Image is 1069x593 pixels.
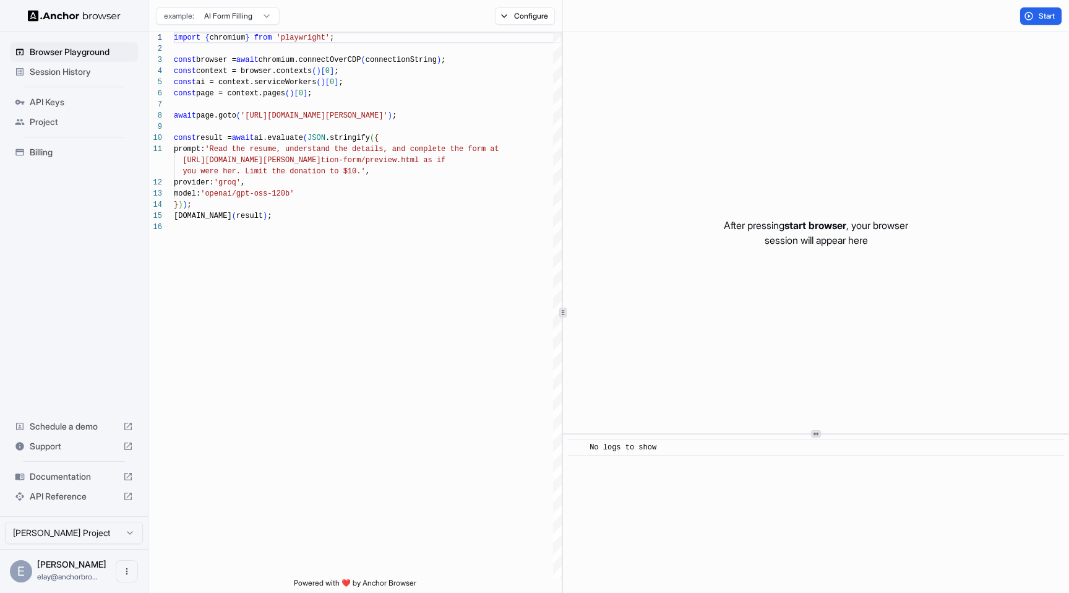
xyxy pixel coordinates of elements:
[259,56,361,64] span: chromium.connectOverCDP
[164,11,194,21] span: example:
[285,89,290,98] span: (
[241,111,388,120] span: '[URL][DOMAIN_NAME][PERSON_NAME]'
[148,222,162,233] div: 16
[174,145,205,154] span: prompt:
[441,56,445,64] span: ;
[338,78,343,87] span: ;
[148,32,162,43] div: 1
[307,134,325,142] span: JSON
[148,43,162,54] div: 2
[277,33,330,42] span: 'playwright'
[236,111,241,120] span: (
[307,89,312,98] span: ;
[148,199,162,210] div: 14
[148,132,162,144] div: 10
[148,54,162,66] div: 3
[254,33,272,42] span: from
[495,7,555,25] button: Configure
[392,111,397,120] span: ;
[174,212,232,220] span: [DOMAIN_NAME]
[196,89,285,98] span: page = context.pages
[196,67,312,76] span: context = browser.contexts
[148,188,162,199] div: 13
[427,145,499,154] span: lete the form at
[316,67,320,76] span: )
[148,66,162,77] div: 4
[1039,11,1056,21] span: Start
[10,436,138,456] div: Support
[263,212,267,220] span: )
[174,56,196,64] span: const
[316,78,320,87] span: (
[325,78,330,87] span: [
[182,156,320,165] span: [URL][DOMAIN_NAME][PERSON_NAME]
[325,134,370,142] span: .stringify
[210,33,246,42] span: chromium
[187,201,192,209] span: ;
[174,33,200,42] span: import
[196,78,316,87] span: ai = context.serviceWorkers
[10,417,138,436] div: Schedule a demo
[294,578,416,593] span: Powered with ❤️ by Anchor Browser
[200,189,294,198] span: 'openai/gpt-oss-120b'
[30,46,133,58] span: Browser Playground
[290,89,294,98] span: )
[148,144,162,155] div: 11
[148,177,162,188] div: 12
[30,420,118,433] span: Schedule a demo
[10,112,138,132] div: Project
[437,56,441,64] span: )
[10,42,138,62] div: Browser Playground
[174,78,196,87] span: const
[366,56,437,64] span: connectionString
[254,134,303,142] span: ai.evaluate
[174,189,200,198] span: model:
[232,134,254,142] span: await
[10,487,138,506] div: API Reference
[196,56,236,64] span: browser =
[30,116,133,128] span: Project
[116,560,138,582] button: Open menu
[182,201,187,209] span: )
[148,77,162,88] div: 5
[241,178,245,187] span: ,
[30,470,118,483] span: Documentation
[303,134,307,142] span: (
[174,178,214,187] span: provider:
[196,111,236,120] span: page.goto
[590,443,656,452] span: No logs to show
[330,33,334,42] span: ;
[312,67,316,76] span: (
[205,33,209,42] span: {
[148,99,162,110] div: 7
[334,78,338,87] span: ]
[30,440,118,452] span: Support
[574,441,580,454] span: ​
[267,212,272,220] span: ;
[28,10,121,22] img: Anchor Logo
[321,78,325,87] span: )
[10,92,138,112] div: API Keys
[174,67,196,76] span: const
[366,167,370,176] span: ,
[361,56,365,64] span: (
[232,212,236,220] span: (
[370,134,374,142] span: (
[148,210,162,222] div: 15
[321,156,446,165] span: tion-form/preview.html as if
[10,560,32,582] div: E
[784,219,846,232] span: start browser
[174,134,196,142] span: const
[174,89,196,98] span: const
[30,490,118,503] span: API Reference
[37,559,106,569] span: Elay Gelbart
[294,89,298,98] span: [
[330,78,334,87] span: 0
[321,67,325,76] span: [
[37,572,98,581] span: elay@anchorbrowser.io
[148,121,162,132] div: 9
[236,212,263,220] span: result
[148,110,162,121] div: 8
[10,467,138,487] div: Documentation
[205,145,427,154] span: 'Read the resume, understand the details, and comp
